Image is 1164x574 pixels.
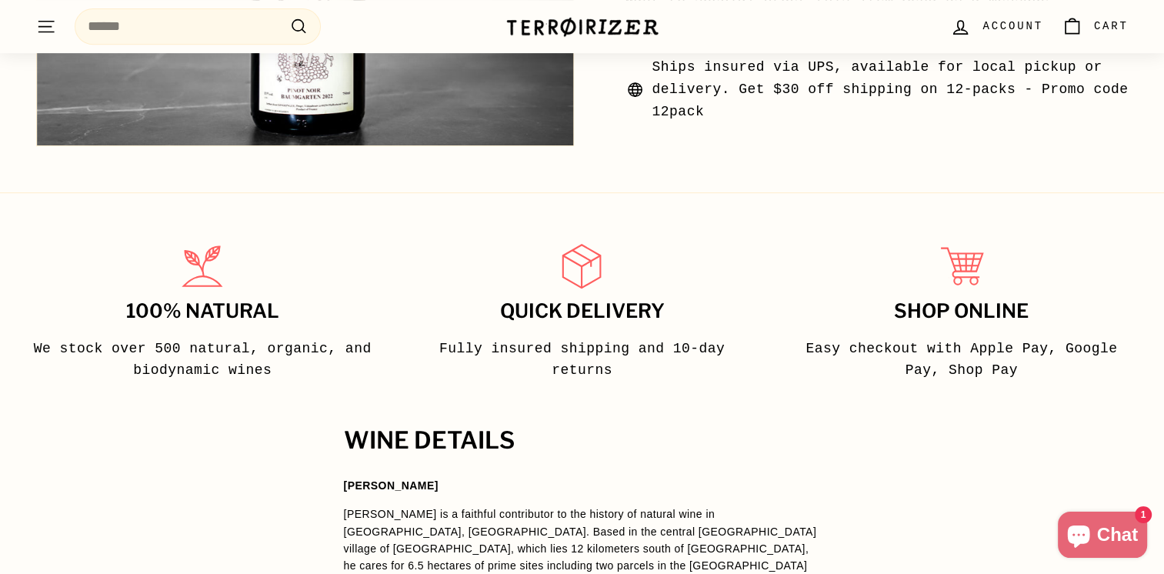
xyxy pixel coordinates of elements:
[789,338,1134,382] p: Easy checkout with Apple Pay, Google Pay, Shop Pay
[344,508,715,537] span: [PERSON_NAME] is a faithful contributor to the history of natural wine in [GEOGRAPHIC_DATA], [GEO...
[1094,18,1129,35] span: Cart
[344,479,439,492] strong: [PERSON_NAME]
[30,301,375,322] h3: 100% Natural
[30,338,375,382] p: We stock over 500 natural, organic, and biodynamic wines
[652,56,1129,122] span: Ships insured via UPS, available for local pickup or delivery. Get $30 off shipping on 12-packs -...
[1053,512,1152,562] inbox-online-store-chat: Shopify online store chat
[409,301,755,322] h3: Quick delivery
[409,338,755,382] p: Fully insured shipping and 10-day returns
[982,18,1042,35] span: Account
[789,301,1134,322] h3: Shop Online
[344,428,821,454] h2: WINE DETAILS
[1052,4,1138,49] a: Cart
[941,4,1052,49] a: Account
